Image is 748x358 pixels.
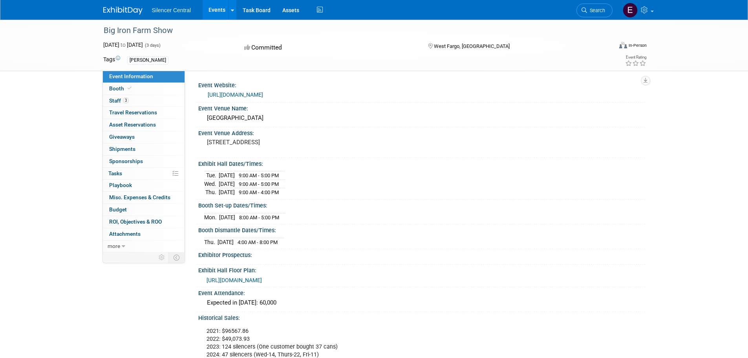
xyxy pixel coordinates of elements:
div: Exhibit Hall Floor Plan: [198,264,645,274]
span: 8:00 AM - 5:00 PM [239,215,279,220]
div: Exhibit Hall Dates/Times: [198,158,645,168]
span: Booth [109,85,133,92]
td: Personalize Event Tab Strip [155,252,169,263]
a: Shipments [103,143,185,155]
a: Staff3 [103,95,185,107]
img: Emma Houwman [623,3,638,18]
td: [DATE] [219,171,235,180]
div: [PERSON_NAME] [127,56,168,64]
td: [DATE] [218,238,234,246]
a: Budget [103,204,185,216]
div: Event Venue Name: [198,103,645,112]
a: Playbook [103,180,185,191]
td: Toggle Event Tabs [168,252,185,263]
td: Thu. [204,188,219,196]
a: ROI, Objectives & ROO [103,216,185,228]
span: 9:00 AM - 5:00 PM [239,173,279,178]
td: [DATE] [219,188,235,196]
td: Mon. [204,213,219,221]
a: Tasks [103,168,185,180]
span: Shipments [109,146,135,152]
span: Playbook [109,182,132,188]
td: Wed. [204,180,219,188]
div: Event Website: [198,79,645,89]
span: to [119,42,127,48]
div: Event Attendance: [198,287,645,297]
span: Tasks [108,170,122,176]
a: Giveaways [103,131,185,143]
span: West Fargo, [GEOGRAPHIC_DATA] [434,43,510,49]
a: Misc. Expenses & Credits [103,192,185,204]
span: Event Information [109,73,153,79]
img: ExhibitDay [103,7,143,15]
div: [GEOGRAPHIC_DATA] [204,112,639,124]
div: Event Format [566,41,647,53]
span: Budget [109,206,127,213]
span: Misc. Expenses & Credits [109,194,170,200]
a: [URL][DOMAIN_NAME] [207,277,262,283]
div: Historical Sales: [198,312,645,322]
span: Giveaways [109,134,135,140]
span: more [108,243,120,249]
div: Big Iron Farm Show [101,24,601,38]
a: Attachments [103,228,185,240]
i: Booth reservation complete [128,86,132,90]
span: 9:00 AM - 4:00 PM [239,189,279,195]
span: ROI, Objectives & ROO [109,218,162,225]
span: Search [587,7,605,13]
span: Silencer Central [152,7,191,13]
a: Travel Reservations [103,107,185,119]
span: 9:00 AM - 5:00 PM [239,181,279,187]
div: Committed [242,41,415,55]
a: Search [576,4,613,17]
a: Sponsorships [103,156,185,167]
a: Asset Reservations [103,119,185,131]
td: Tue. [204,171,219,180]
a: [URL][DOMAIN_NAME] [208,92,263,98]
span: Asset Reservations [109,121,156,128]
td: [DATE] [219,180,235,188]
div: In-Person [628,42,647,48]
span: 3 [123,97,129,103]
span: Travel Reservations [109,109,157,116]
span: [DATE] [DATE] [103,42,143,48]
div: Booth Set-up Dates/Times: [198,200,645,209]
div: Expected in [DATE]: 60,000 [204,297,639,309]
span: Attachments [109,231,141,237]
td: Thu. [204,238,218,246]
a: more [103,241,185,252]
span: 4:00 AM - 8:00 PM [238,239,278,245]
a: Event Information [103,71,185,83]
td: [DATE] [219,213,235,221]
span: (3 days) [144,43,161,48]
div: Exhibitor Prospectus: [198,249,645,259]
a: Booth [103,83,185,95]
div: Event Venue Address: [198,127,645,137]
img: Format-Inperson.png [619,42,627,48]
td: Tags [103,55,120,64]
span: Sponsorships [109,158,143,164]
div: Event Rating [625,55,646,59]
div: Booth Dismantle Dates/Times: [198,224,645,234]
pre: [STREET_ADDRESS] [207,139,376,146]
span: Staff [109,97,129,104]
